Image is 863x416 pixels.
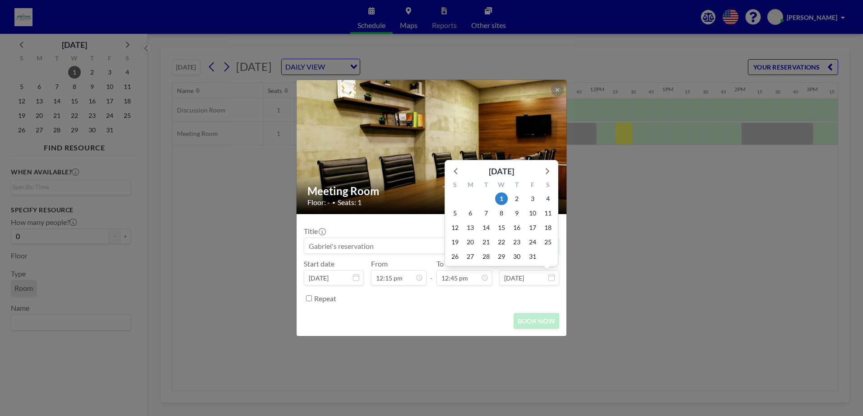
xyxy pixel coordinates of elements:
label: Repeat [314,294,336,303]
label: Title [304,227,325,236]
button: BOOK NOW [514,313,559,329]
label: Start date [304,259,334,268]
span: Seats: 1 [338,198,362,207]
span: • [332,199,335,206]
label: To [436,259,444,268]
img: 537.jpg [297,57,567,238]
h2: Meeting Room [307,184,557,198]
span: Floor: - [307,198,330,207]
span: - [430,262,433,282]
label: From [371,259,388,268]
input: Gabriel's reservation [304,238,559,253]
